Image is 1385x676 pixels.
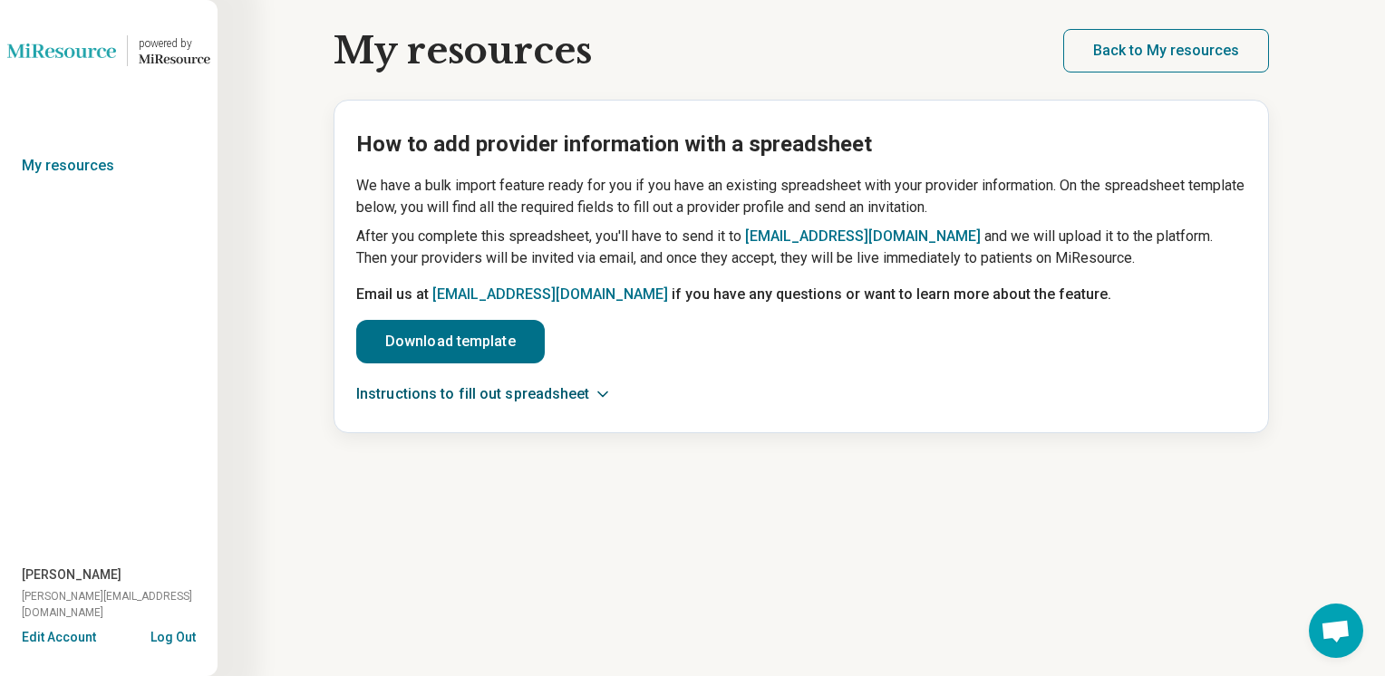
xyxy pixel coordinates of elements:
span: [PERSON_NAME] [22,565,121,584]
span: [PERSON_NAME][EMAIL_ADDRESS][DOMAIN_NAME] [22,588,218,621]
button: Instructions to fill out spreadsheet [356,385,605,403]
a: Open chat [1309,604,1363,658]
button: Log Out [150,628,196,642]
img: Lions [7,29,116,72]
p: We have a bulk import feature ready for you if you have an existing spreadsheet with your provide... [356,175,1246,218]
div: powered by [139,35,210,52]
h1: My resources [334,30,592,72]
a: [EMAIL_ADDRESS][DOMAIN_NAME] [745,227,981,245]
button: Back to My resources [1063,29,1269,72]
p: After you complete this spreadsheet, you'll have to send it to and we will upload it to the platf... [356,226,1246,269]
a: [EMAIL_ADDRESS][DOMAIN_NAME] [432,285,668,303]
h2: How to add provider information with a spreadsheet [356,130,872,160]
a: Download template [356,320,545,363]
button: Edit Account [22,628,96,647]
p: Email us at if you have any questions or want to learn more about the feature. [356,284,1111,305]
a: Lionspowered by [7,29,210,72]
